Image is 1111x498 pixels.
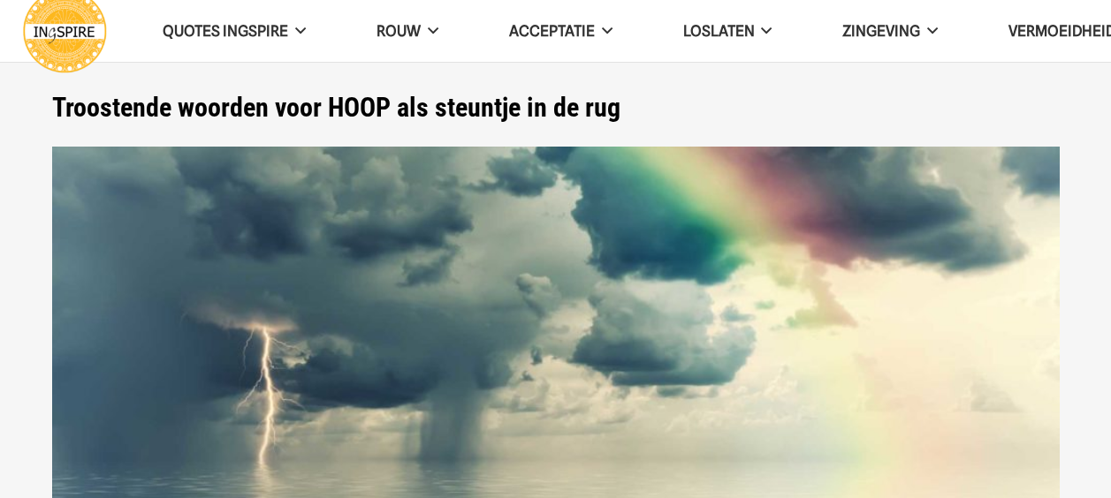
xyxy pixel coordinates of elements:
a: Zingeving [807,9,973,54]
a: Acceptatie [474,9,648,54]
span: Zingeving [842,22,920,40]
a: ROUW [341,9,474,54]
span: Acceptatie [509,22,595,40]
a: QUOTES INGSPIRE [127,9,341,54]
span: QUOTES INGSPIRE [163,22,288,40]
span: Loslaten [683,22,755,40]
a: Loslaten [648,9,808,54]
span: ROUW [377,22,421,40]
h1: Troostende woorden voor HOOP als steuntje in de rug [52,92,1060,124]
